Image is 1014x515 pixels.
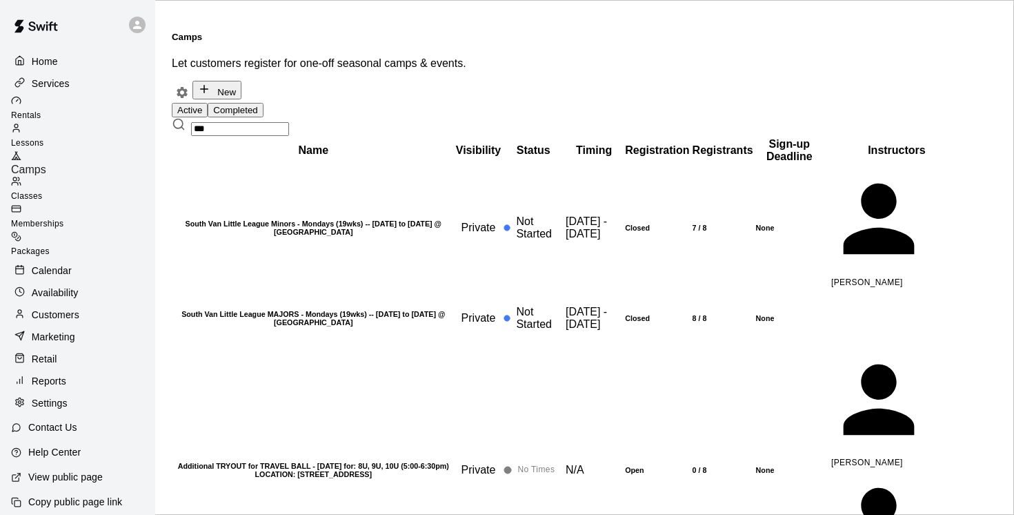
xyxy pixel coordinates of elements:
[174,310,453,327] h6: South Van Little League MAJORS - Mondays (19wks) -- [DATE] to [DATE] @ [GEOGRAPHIC_DATA]
[868,144,926,156] b: Instructors
[756,224,823,232] h6: None
[831,458,903,467] span: [PERSON_NAME]
[11,371,144,391] a: Reports
[766,138,813,162] b: Sign-up Deadline
[32,374,66,388] p: Reports
[456,222,501,233] span: Private
[565,292,623,344] td: [DATE] - [DATE]
[28,420,77,434] p: Contact Us
[756,466,823,474] h6: None
[693,314,753,322] h6: 8 / 8
[456,464,501,476] span: Private
[11,393,144,414] a: Settings
[11,176,155,204] a: Classes
[208,103,263,117] button: Completed
[174,462,453,478] h6: Additional TRYOUT for TRAVEL BALL - [DATE] for: 8U, 9U, 10U (5:00-6:30pm) LOCATION: [STREET_ADDRESS]
[11,304,144,325] a: Customers
[456,312,501,324] span: Private
[11,282,144,303] a: Availability
[517,144,550,156] b: Status
[693,466,753,474] h6: 0 / 8
[456,222,501,234] div: This service is hidden, and can only be accessed via a direct link
[831,278,903,287] span: [PERSON_NAME]
[826,347,968,456] div: Tyson Gillies
[172,82,192,103] button: Camp settings
[11,246,50,256] span: Packages
[172,57,997,70] p: Let customers register for one-off seasonal camps & events.
[11,349,144,369] a: Retail
[32,77,70,90] p: Services
[756,314,823,322] h6: None
[517,463,555,477] span: No Times
[28,445,81,459] p: Help Center
[32,264,72,278] p: Calendar
[456,144,501,156] b: Visibility
[32,396,68,410] p: Settings
[11,150,155,176] a: Camps
[516,215,563,240] span: Not Started
[32,308,79,322] p: Customers
[11,123,155,150] a: Lessons
[625,314,689,322] h6: Closed
[172,103,208,117] button: Active
[32,286,79,300] p: Availability
[456,464,501,476] div: This service is hidden, and can only be accessed via a direct link
[11,73,144,94] a: Services
[192,86,241,97] a: New
[299,144,329,156] b: Name
[32,330,75,344] p: Marketing
[11,191,42,201] span: Classes
[625,466,689,474] h6: Open
[11,327,144,347] a: Marketing
[565,165,623,290] td: [DATE] - [DATE]
[11,204,155,231] a: Memberships
[172,32,997,42] h5: Camps
[693,224,753,232] h6: 7 / 8
[11,110,41,120] span: Rentals
[11,51,144,72] a: Home
[456,312,501,324] div: This service is hidden, and can only be accessed via a direct link
[826,166,968,275] div: Davis Mabone
[174,220,453,236] h6: South Van Little League Minors - Mondays (19wks) -- [DATE] to [DATE] @ [GEOGRAPHIC_DATA]
[576,144,612,156] b: Timing
[625,224,689,232] h6: Closed
[516,306,563,331] span: Not Started
[11,219,63,229] span: Memberships
[11,164,46,175] span: Camps
[28,495,122,509] p: Copy public page link
[11,95,155,123] a: Rentals
[32,55,58,68] p: Home
[28,470,103,484] p: View public page
[192,81,241,99] button: New
[625,144,689,156] b: Registration
[11,138,44,148] span: Lessons
[11,231,155,259] a: Packages
[693,144,753,156] b: Registrants
[32,352,57,366] p: Retail
[11,260,144,281] a: Calendar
